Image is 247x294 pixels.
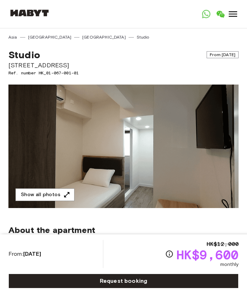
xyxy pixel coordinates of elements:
span: HK$12,000 [207,240,239,248]
span: monthly [220,261,239,268]
span: Studio [8,49,40,61]
a: Studio [137,34,149,40]
svg: Check cost overview for full price breakdown. Please note that discounts apply to new joiners onl... [165,250,174,258]
span: From [DATE] [207,51,239,58]
button: Show all photos [15,188,74,201]
a: Asia [8,34,17,40]
a: [GEOGRAPHIC_DATA] [82,34,126,40]
img: Habyt [8,9,51,16]
span: About the apartment [8,225,95,235]
img: Marketing picture of unit HK_01-067-001-01 [8,85,239,208]
span: [STREET_ADDRESS] [8,61,239,70]
span: Ref. number HK_01-067-001-01 [8,70,239,76]
span: HK$9,600 [176,248,239,261]
a: Request booking [8,274,239,288]
a: [GEOGRAPHIC_DATA] [28,34,72,40]
b: [DATE] [23,250,41,257]
span: From: [8,250,41,258]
